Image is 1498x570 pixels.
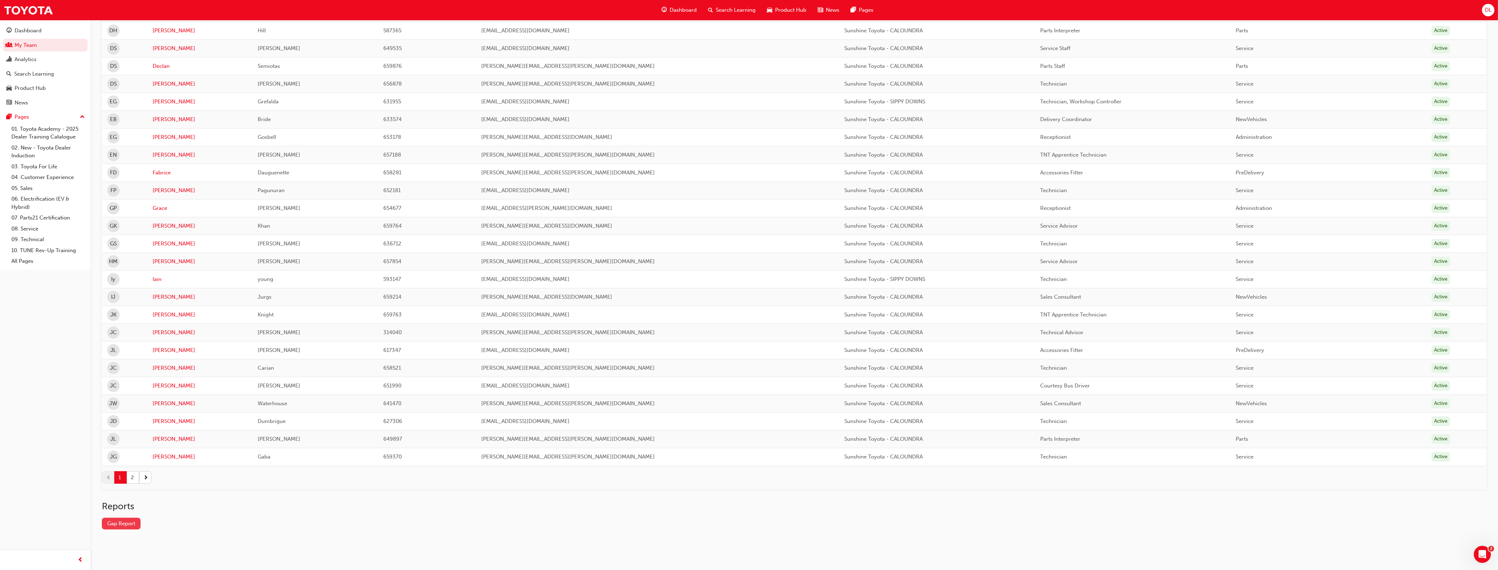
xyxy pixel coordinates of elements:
[258,223,270,229] span: Khan
[383,329,402,336] span: 314040
[102,518,141,530] a: Gap Report
[153,453,247,461] a: [PERSON_NAME]
[15,99,28,107] div: News
[775,6,806,14] span: Product Hub
[258,436,300,442] span: [PERSON_NAME]
[481,45,570,51] span: [EMAIL_ADDRESS][DOMAIN_NAME]
[258,276,273,282] span: young
[1236,347,1264,353] span: PreDelivery
[481,454,655,460] span: [PERSON_NAME][EMAIL_ADDRESS][PERSON_NAME][DOMAIN_NAME]
[6,114,12,120] span: pages-icon
[9,172,88,183] a: 04. Customer Experience
[110,382,117,390] span: JC
[844,240,923,247] span: Sunshine Toyota - CALOUNDRA
[844,347,923,353] span: Sunshine Toyota - CALOUNDRA
[481,436,655,442] span: [PERSON_NAME][EMAIL_ADDRESS][PERSON_NAME][DOMAIN_NAME]
[1488,546,1494,552] span: 2
[1236,27,1249,34] span: Parts
[1432,381,1450,391] div: Active
[1432,97,1450,107] div: Active
[481,205,612,211] span: [EMAIL_ADDRESS][PERSON_NAME][DOMAIN_NAME]
[1040,240,1067,247] span: Technician
[844,258,923,265] span: Sunshine Toyota - CALOUNDRA
[481,329,655,336] span: [PERSON_NAME][EMAIL_ADDRESS][PERSON_NAME][DOMAIN_NAME]
[106,474,111,481] span: prev-icon
[153,435,247,443] a: [PERSON_NAME]
[1040,418,1067,424] span: Technician
[844,98,925,105] span: Sunshine Toyota - SIPPY DOWNS
[153,382,247,390] a: [PERSON_NAME]
[6,85,12,92] span: car-icon
[153,400,247,408] a: [PERSON_NAME]
[114,471,127,484] button: 1
[844,152,923,158] span: Sunshine Toyota - CALOUNDRA
[383,382,401,389] span: 651990
[844,436,923,442] span: Sunshine Toyota - CALOUNDRA
[110,169,117,177] span: FD
[844,329,923,336] span: Sunshine Toyota - CALOUNDRA
[258,258,300,265] span: [PERSON_NAME]
[258,98,279,105] span: Grefalda
[481,116,570,123] span: [EMAIL_ADDRESS][DOMAIN_NAME]
[383,365,401,371] span: 658521
[127,471,139,484] button: 2
[153,151,247,159] a: [PERSON_NAME]
[1432,79,1450,89] div: Active
[1432,186,1450,195] div: Active
[1236,311,1254,318] span: Service
[383,347,401,353] span: 617347
[139,471,152,484] button: next-icon
[110,186,116,195] span: FP
[656,3,702,17] a: guage-iconDashboard
[1236,116,1267,123] span: NewVehicles
[1236,329,1254,336] span: Service
[9,124,88,142] a: 01. Toyota Academy - 2025 Dealer Training Catalogue
[111,346,116,354] span: JL
[1040,258,1078,265] span: Service Advisor
[153,80,247,88] a: [PERSON_NAME]
[111,435,116,443] span: JL
[15,113,29,121] div: Pages
[812,3,845,17] a: news-iconNews
[153,257,247,266] a: [PERSON_NAME]
[14,70,54,78] div: Search Learning
[1236,45,1254,51] span: Service
[383,436,402,442] span: 649897
[1432,275,1450,284] div: Active
[383,134,401,140] span: 653178
[3,110,88,124] button: Pages
[102,471,114,484] button: prev-icon
[1432,26,1450,36] div: Active
[258,382,300,389] span: [PERSON_NAME]
[153,44,247,53] a: [PERSON_NAME]
[258,187,285,194] span: Pagunuran
[258,81,300,87] span: [PERSON_NAME]
[1040,436,1080,442] span: Parts Interpreter
[383,27,401,34] span: 587365
[6,42,12,49] span: people-icon
[15,84,46,92] div: Product Hub
[844,311,923,318] span: Sunshine Toyota - CALOUNDRA
[1040,294,1081,300] span: Sales Consultant
[383,400,401,407] span: 641470
[258,418,286,424] span: Dumbrigue
[383,240,401,247] span: 636712
[1236,365,1254,371] span: Service
[1040,365,1067,371] span: Technician
[1040,169,1083,176] span: Accessories Fitter
[1432,452,1450,462] div: Active
[153,133,247,141] a: [PERSON_NAME]
[844,276,925,282] span: Sunshine Toyota - SIPPY DOWNS
[1040,329,1083,336] span: Technical Advisor
[3,39,88,52] a: My Team
[844,81,923,87] span: Sunshine Toyota - CALOUNDRA
[3,96,88,109] a: News
[6,28,12,34] span: guage-icon
[6,100,12,106] span: news-icon
[481,311,570,318] span: [EMAIL_ADDRESS][DOMAIN_NAME]
[3,67,88,81] a: Search Learning
[481,169,655,176] span: [PERSON_NAME][EMAIL_ADDRESS][PERSON_NAME][DOMAIN_NAME]
[844,134,923,140] span: Sunshine Toyota - CALOUNDRA
[383,81,402,87] span: 656878
[767,6,772,15] span: car-icon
